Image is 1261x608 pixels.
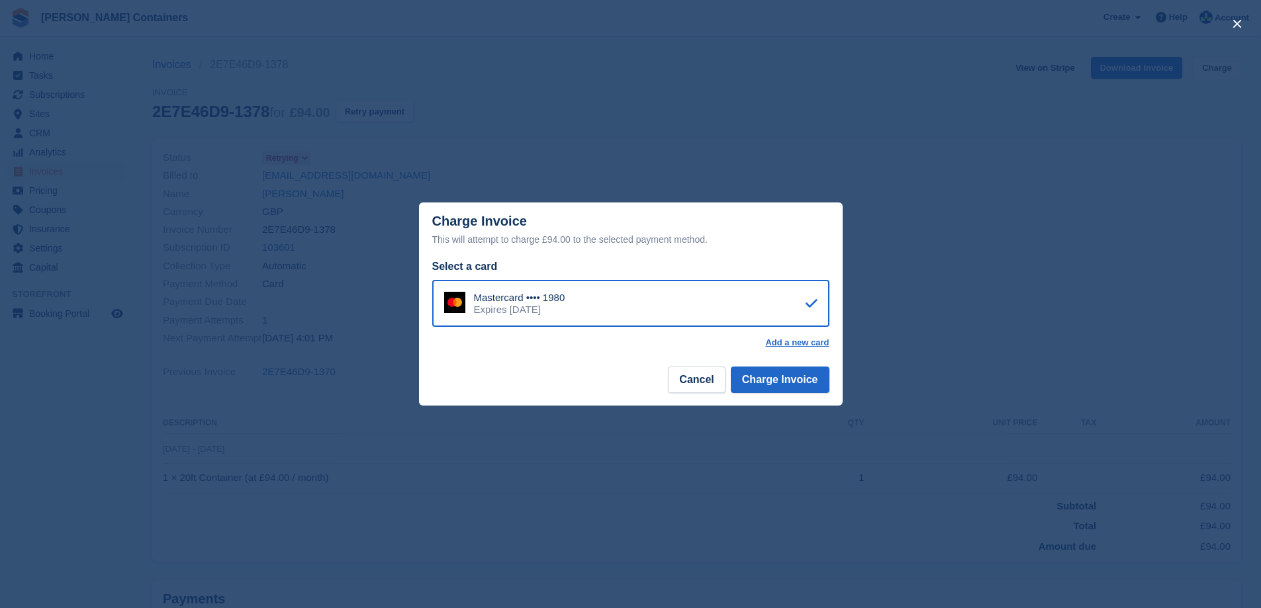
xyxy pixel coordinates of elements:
a: Add a new card [765,337,829,348]
div: Charge Invoice [432,214,829,247]
div: This will attempt to charge £94.00 to the selected payment method. [432,232,829,247]
img: Mastercard Logo [444,292,465,313]
div: Mastercard •••• 1980 [474,292,565,304]
div: Select a card [432,259,829,275]
div: Expires [DATE] [474,304,565,316]
button: close [1227,13,1248,34]
button: Cancel [668,367,725,393]
button: Charge Invoice [731,367,829,393]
